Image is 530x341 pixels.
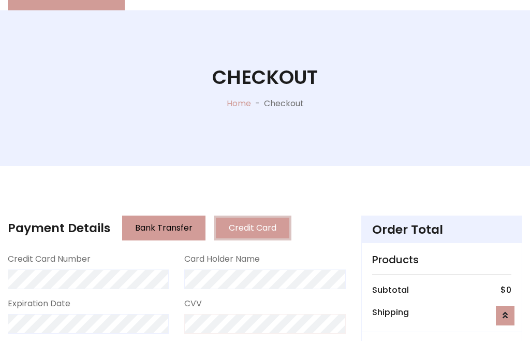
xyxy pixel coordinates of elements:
[8,253,91,265] label: Credit Card Number
[264,97,304,110] p: Checkout
[184,253,260,265] label: Card Holder Name
[212,66,318,89] h1: Checkout
[506,284,511,296] span: 0
[372,253,511,266] h5: Products
[184,297,202,310] label: CVV
[8,221,110,235] h4: Payment Details
[122,216,205,240] button: Bank Transfer
[227,97,251,109] a: Home
[372,307,409,317] h6: Shipping
[372,222,511,237] h4: Order Total
[251,97,264,110] p: -
[8,297,70,310] label: Expiration Date
[214,216,291,240] button: Credit Card
[500,285,511,295] h6: $
[372,285,409,295] h6: Subtotal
